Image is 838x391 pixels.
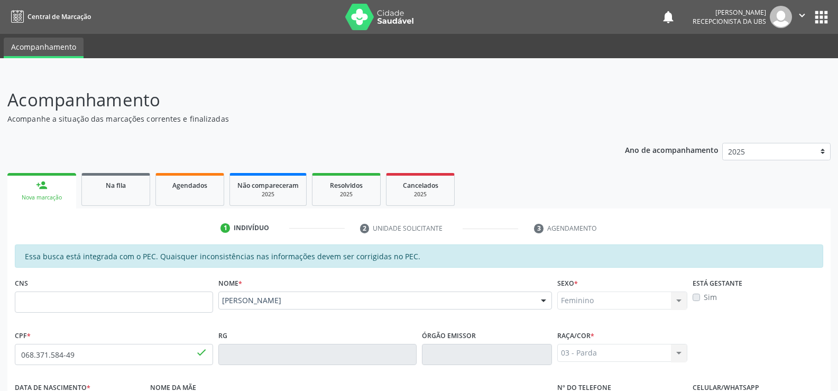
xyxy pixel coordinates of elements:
span: done [196,347,207,358]
label: Sim [704,292,717,303]
img: img [770,6,792,28]
div: 1 [220,223,230,233]
a: Acompanhamento [4,38,84,58]
span: Agendados [172,181,207,190]
div: [PERSON_NAME] [693,8,766,17]
span: [PERSON_NAME] [222,295,530,306]
label: Nome [218,275,242,292]
div: Nova marcação [15,194,69,202]
label: Está gestante [693,275,742,292]
div: person_add [36,179,48,191]
span: Não compareceram [237,181,299,190]
p: Acompanhamento [7,87,584,113]
span: Cancelados [403,181,438,190]
button: apps [812,8,831,26]
label: Raça/cor [557,328,594,344]
span: Recepcionista da UBS [693,17,766,26]
i:  [796,10,808,21]
span: Central de Marcação [27,12,91,21]
div: 2025 [320,190,373,198]
span: Resolvidos [330,181,363,190]
label: CPF [15,328,31,344]
div: Indivíduo [234,223,269,233]
label: CNS [15,275,28,292]
a: Central de Marcação [7,8,91,25]
span: Na fila [106,181,126,190]
button:  [792,6,812,28]
label: Órgão emissor [422,328,476,344]
p: Ano de acompanhamento [625,143,719,156]
label: RG [218,328,227,344]
button: notifications [661,10,676,24]
div: Essa busca está integrada com o PEC. Quaisquer inconsistências nas informações devem ser corrigid... [15,244,823,268]
p: Acompanhe a situação das marcações correntes e finalizadas [7,113,584,124]
div: 2025 [237,190,299,198]
label: Sexo [557,275,578,292]
div: 2025 [394,190,447,198]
